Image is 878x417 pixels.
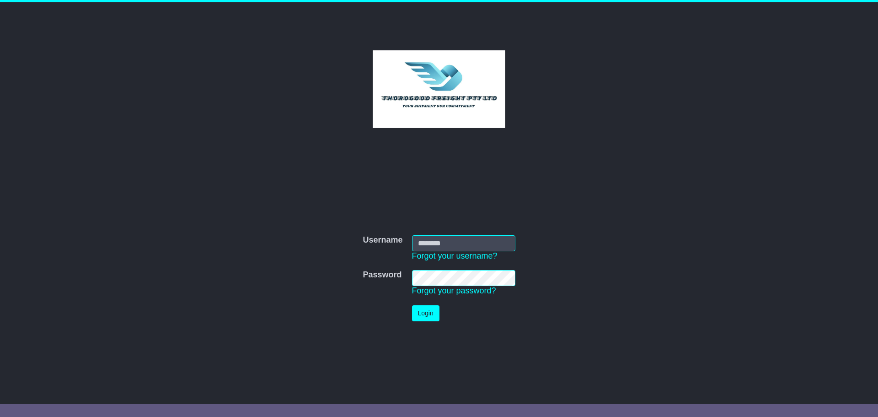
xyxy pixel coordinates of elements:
[412,286,496,295] a: Forgot your password?
[412,251,498,260] a: Forgot your username?
[373,50,506,128] img: Thorogood Freight Pty Ltd
[363,270,402,280] label: Password
[363,235,402,245] label: Username
[412,305,439,321] button: Login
